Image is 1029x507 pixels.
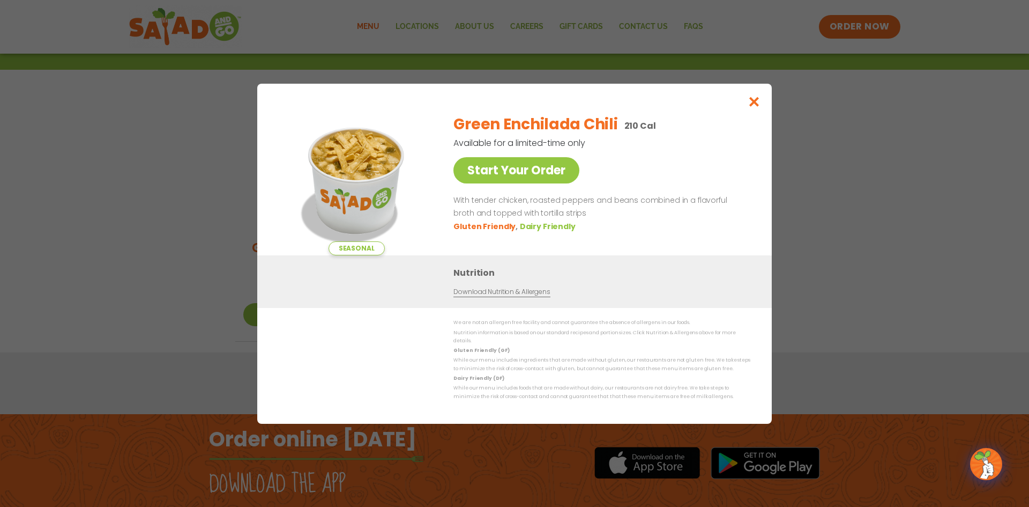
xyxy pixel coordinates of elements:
[453,287,550,297] a: Download Nutrition & Allergens
[453,221,519,232] li: Gluten Friendly
[453,328,750,345] p: Nutrition information is based on our standard recipes and portion sizes. Click Nutrition & Aller...
[971,449,1001,479] img: wpChatIcon
[453,319,750,327] p: We are not an allergen free facility and cannot guarantee the absence of allergens in our foods.
[453,375,504,381] strong: Dairy Friendly (DF)
[329,241,385,255] span: Seasonal
[453,113,617,136] h2: Green Enchilada Chili
[453,194,746,220] p: With tender chicken, roasted peppers and beans combined in a flavorful broth and topped with tort...
[737,84,772,120] button: Close modal
[453,157,579,183] a: Start Your Order
[453,384,750,401] p: While our menu includes foods that are made without dairy, our restaurants are not dairy free. We...
[453,266,756,280] h3: Nutrition
[520,221,578,232] li: Dairy Friendly
[624,119,656,133] p: 210 Cal
[453,347,509,354] strong: Gluten Friendly (GF)
[453,356,750,373] p: While our menu includes ingredients that are made without gluten, our restaurants are not gluten ...
[453,136,695,150] p: Available for a limited-time only
[281,105,431,255] img: Featured product photo for Green Enchilada Chili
